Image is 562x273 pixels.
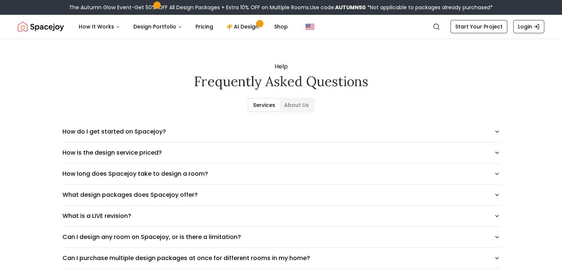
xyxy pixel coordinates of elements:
a: Pricing [190,19,219,34]
button: What is a LIVE revision? [62,206,500,226]
button: What design packages does Spacejoy offer? [62,185,500,205]
b: AUTUMN50 [335,4,366,11]
span: *Not applicable to packages already purchased* [366,4,493,11]
a: Start Your Project [450,20,507,33]
div: Help [51,62,512,89]
button: About Us [280,99,313,111]
button: How It Works [73,19,126,34]
a: Shop [268,19,294,34]
a: Spacejoy [18,19,64,34]
button: How long does Spacejoy take to design a room? [62,164,500,184]
nav: Global [18,15,544,38]
button: Services [249,99,280,111]
h2: Frequently asked questions [51,74,512,89]
span: Use code: [310,4,366,11]
button: Design Portfolio [127,19,188,34]
img: Spacejoy Logo [18,19,64,34]
button: How is the design service priced? [62,142,500,163]
img: United States [306,22,314,31]
button: How do I get started on Spacejoy? [62,121,500,142]
a: AI Design [221,19,267,34]
button: Can I design any room on Spacejoy, or is there a limitation? [62,227,500,247]
nav: Main [73,19,294,34]
div: The Autumn Glow Event-Get 50% OFF All Design Packages + Extra 10% OFF on Multiple Rooms. [69,4,493,11]
a: Login [513,20,544,33]
button: Can I purchase multiple design packages at once for different rooms in my home? [62,248,500,269]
